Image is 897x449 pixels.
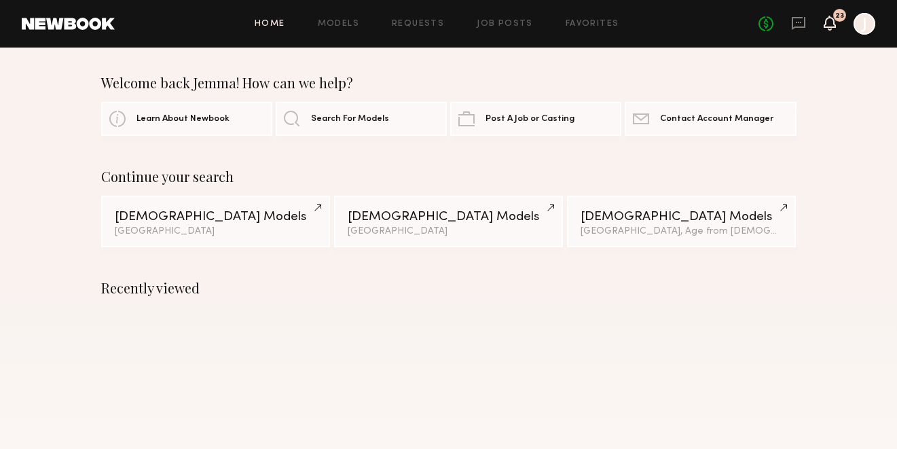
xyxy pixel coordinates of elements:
[581,211,782,223] div: [DEMOGRAPHIC_DATA] Models
[115,211,316,223] div: [DEMOGRAPHIC_DATA] Models
[581,227,782,236] div: [GEOGRAPHIC_DATA], Age from [DEMOGRAPHIC_DATA].
[450,102,621,136] a: Post A Job or Casting
[255,20,285,29] a: Home
[835,12,844,20] div: 23
[101,196,330,247] a: [DEMOGRAPHIC_DATA] Models[GEOGRAPHIC_DATA]
[311,115,389,124] span: Search For Models
[101,75,797,91] div: Welcome back Jemma! How can we help?
[276,102,447,136] a: Search For Models
[625,102,796,136] a: Contact Account Manager
[392,20,444,29] a: Requests
[660,115,773,124] span: Contact Account Manager
[101,168,797,185] div: Continue your search
[486,115,574,124] span: Post A Job or Casting
[566,20,619,29] a: Favorites
[101,102,272,136] a: Learn About Newbook
[334,196,563,247] a: [DEMOGRAPHIC_DATA] Models[GEOGRAPHIC_DATA]
[477,20,533,29] a: Job Posts
[567,196,796,247] a: [DEMOGRAPHIC_DATA] Models[GEOGRAPHIC_DATA], Age from [DEMOGRAPHIC_DATA].
[854,13,875,35] a: J
[318,20,359,29] a: Models
[101,280,797,296] div: Recently viewed
[136,115,230,124] span: Learn About Newbook
[115,227,316,236] div: [GEOGRAPHIC_DATA]
[348,227,549,236] div: [GEOGRAPHIC_DATA]
[348,211,549,223] div: [DEMOGRAPHIC_DATA] Models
